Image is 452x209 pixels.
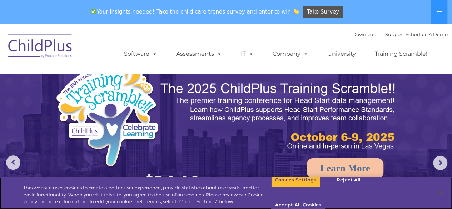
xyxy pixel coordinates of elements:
[307,6,339,18] span: Take Survey
[5,29,76,65] img: ChildPlus by Procare Solutions
[293,9,299,14] img: 👏
[99,76,130,82] span: Phone number
[117,47,164,61] a: Software
[307,158,383,178] a: Learn More
[385,31,404,37] a: Support
[406,31,448,37] a: Schedule A Demo
[271,173,320,188] button: Cookies Settings
[99,47,121,53] span: Last name
[368,47,436,61] a: Training Scramble!!
[169,47,229,61] a: Assessments
[433,185,448,200] button: Close
[326,173,371,188] button: Reject All
[23,184,271,205] div: This website uses cookies to create a better user experience, provide statistics about user visit...
[265,47,316,61] a: Company
[91,9,96,14] img: ✅
[352,31,377,37] a: Download
[234,47,261,61] a: IT
[352,31,448,37] font: |
[88,5,302,19] span: Your insights needed! Take the child care trends survey and enter to win!
[320,47,363,61] a: University
[303,6,343,18] a: Take Survey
